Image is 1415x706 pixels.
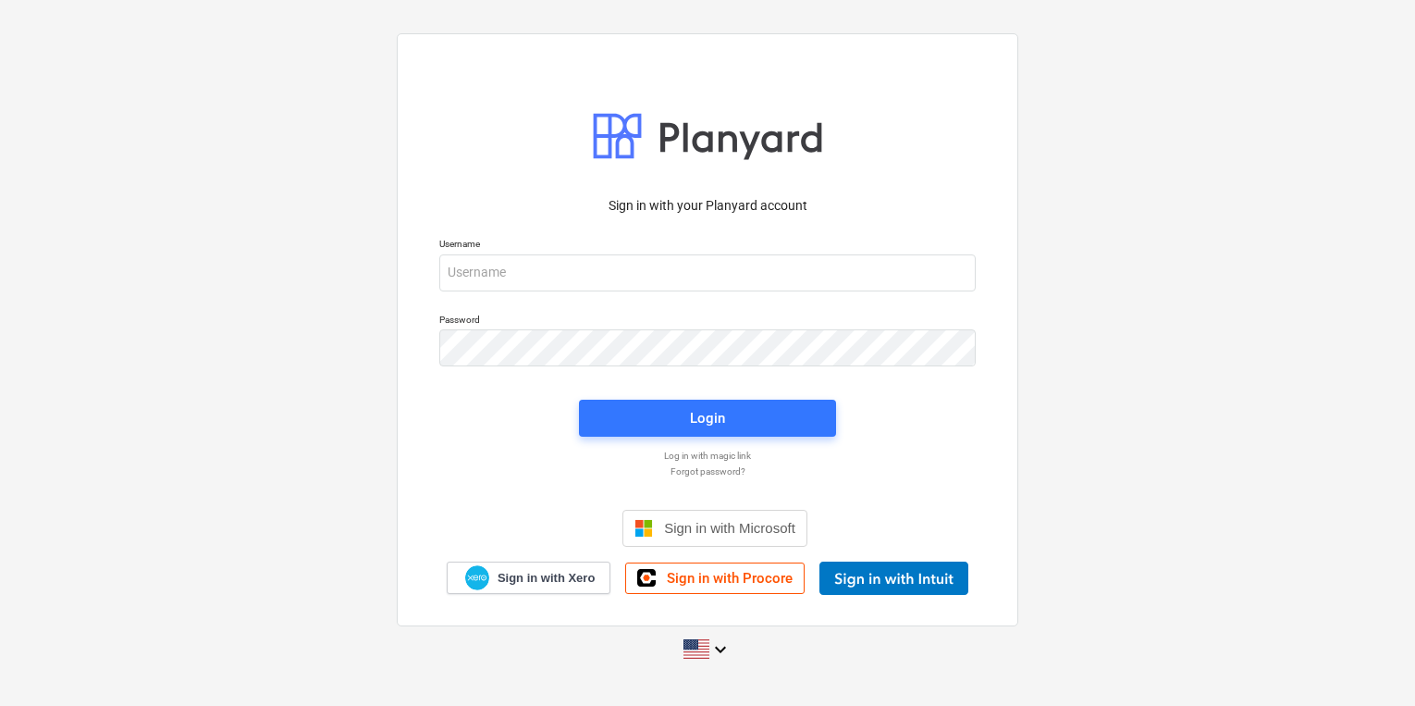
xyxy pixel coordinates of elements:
span: Sign in with Procore [667,570,793,587]
a: Sign in with Xero [447,562,611,594]
img: Xero logo [465,565,489,590]
p: Sign in with your Planyard account [439,196,976,216]
p: Username [439,238,976,254]
i: keyboard_arrow_down [709,638,732,661]
a: Sign in with Procore [625,563,805,594]
span: Sign in with Microsoft [664,520,795,536]
div: Login [690,406,725,430]
p: Password [439,314,976,329]
button: Login [579,400,836,437]
input: Username [439,254,976,291]
span: Sign in with Xero [498,570,595,587]
a: Forgot password? [430,465,985,477]
img: Microsoft logo [634,519,653,538]
a: Log in with magic link [430,450,985,462]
